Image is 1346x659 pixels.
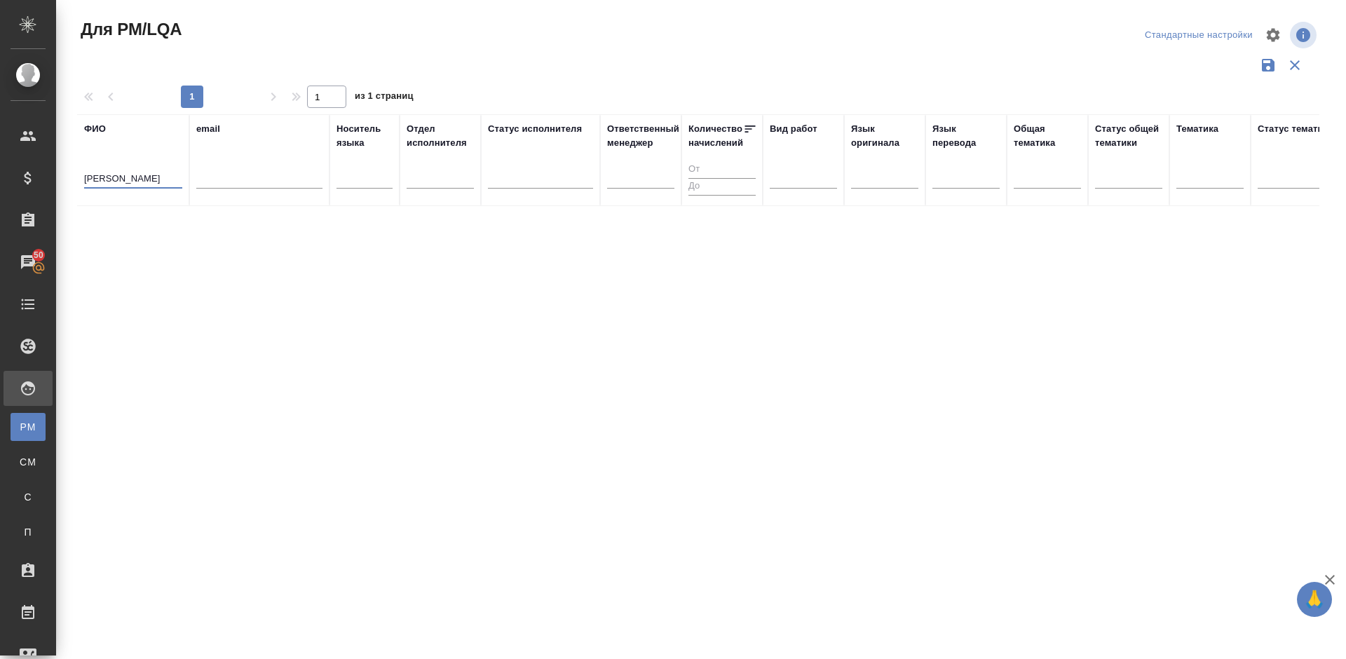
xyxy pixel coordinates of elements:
span: 🙏 [1303,585,1326,614]
a: 50 [4,245,53,280]
input: От [688,161,756,179]
div: Отдел исполнителя [407,122,474,150]
button: Сбросить фильтры [1282,52,1308,79]
div: Количество начислений [688,122,743,150]
div: Носитель языка [336,122,393,150]
span: PM [18,420,39,434]
div: split button [1141,25,1256,46]
span: П [18,525,39,539]
div: Статус исполнителя [488,122,582,136]
input: До [688,178,756,196]
a: PM [11,413,46,441]
div: Язык перевода [932,122,1000,150]
a: CM [11,448,46,476]
div: email [196,122,220,136]
span: 50 [25,248,52,262]
div: Статус общей тематики [1095,122,1162,150]
div: ФИО [84,122,106,136]
a: П [11,518,46,546]
div: Общая тематика [1014,122,1081,150]
span: Посмотреть информацию [1290,22,1319,48]
div: Вид работ [770,122,817,136]
div: Статус тематики [1258,122,1333,136]
div: Тематика [1176,122,1218,136]
div: Ответственный менеджер [607,122,679,150]
button: Сохранить фильтры [1255,52,1282,79]
span: из 1 страниц [355,88,414,108]
span: Для PM/LQA [77,18,182,41]
span: CM [18,455,39,469]
span: С [18,490,39,504]
div: Язык оригинала [851,122,918,150]
span: Настроить таблицу [1256,18,1290,52]
a: С [11,483,46,511]
button: 🙏 [1297,582,1332,617]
